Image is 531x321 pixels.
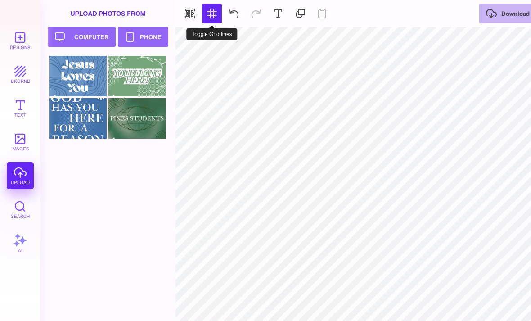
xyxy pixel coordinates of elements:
[7,95,34,122] button: Text
[48,27,116,47] button: Computer
[118,27,168,47] button: Phone
[7,196,34,223] button: Search
[7,27,34,54] button: Designs
[7,128,34,155] button: images
[7,230,34,257] button: AI
[7,61,34,88] button: bkgrnd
